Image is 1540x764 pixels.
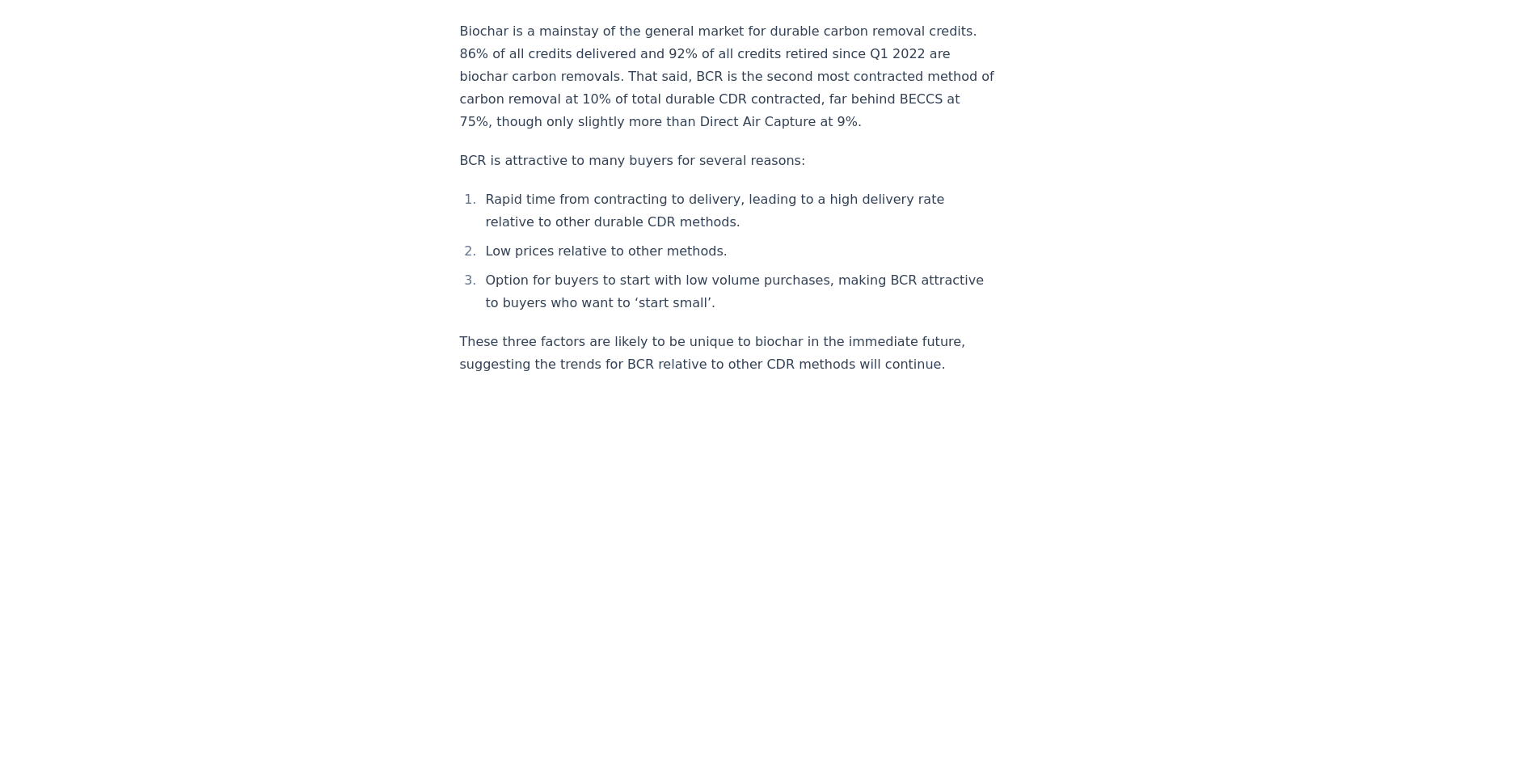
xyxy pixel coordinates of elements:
li: Rapid time from contracting to delivery, leading to a high delivery rate relative to other durabl... [481,188,995,234]
p: These three factors are likely to be unique to biochar in the immediate future, suggesting the tr... [460,331,995,376]
li: Low prices relative to other methods. [481,240,995,263]
p: BCR is attractive to many buyers for several reasons: [460,150,995,172]
p: Biochar is a mainstay of the general market for durable carbon removal credits. 86% of all credit... [460,20,995,133]
li: Option for buyers to start with low volume purchases, making BCR attractive to buyers who want to... [481,269,995,314]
